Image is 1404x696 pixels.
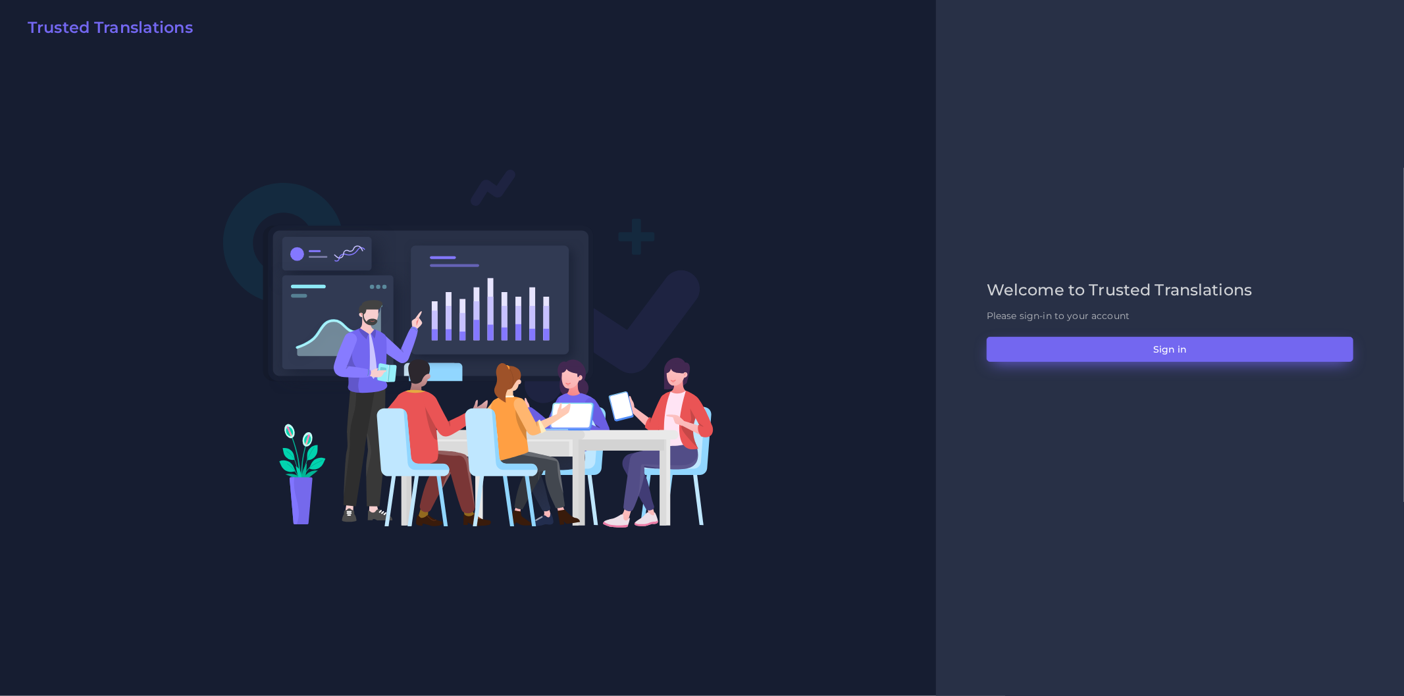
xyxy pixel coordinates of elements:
[18,18,193,42] a: Trusted Translations
[987,337,1353,362] button: Sign in
[222,168,714,528] img: Login V2
[987,309,1353,323] p: Please sign-in to your account
[987,281,1353,300] h2: Welcome to Trusted Translations
[28,18,193,37] h2: Trusted Translations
